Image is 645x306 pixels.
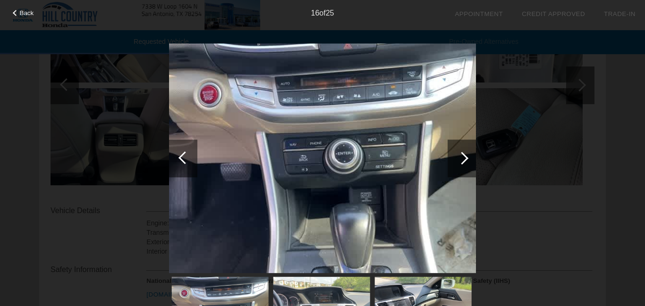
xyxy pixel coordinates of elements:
img: 489413bf9e172ef41234da4f948d2b23x.jpg [169,43,476,273]
a: Credit Approved [522,10,585,17]
span: Back [20,9,34,17]
a: Trade-In [604,10,636,17]
span: 16 [311,9,320,17]
span: 25 [326,9,334,17]
a: Appointment [455,10,503,17]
